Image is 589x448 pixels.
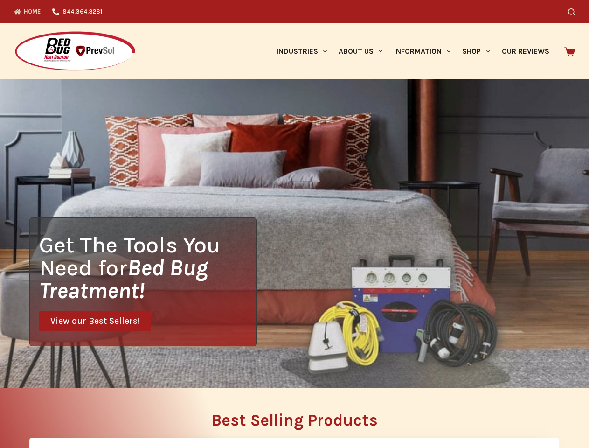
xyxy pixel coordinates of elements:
h1: Get The Tools You Need for [39,233,256,302]
a: View our Best Sellers! [39,311,151,331]
a: About Us [333,23,388,79]
a: Our Reviews [496,23,555,79]
a: Industries [270,23,333,79]
i: Bed Bug Treatment! [39,254,208,304]
button: Search [568,8,575,15]
nav: Primary [270,23,555,79]
button: Open LiveChat chat widget [7,4,35,32]
a: Shop [457,23,496,79]
a: Information [388,23,457,79]
img: Prevsol/Bed Bug Heat Doctor [14,31,136,72]
span: View our Best Sellers! [50,317,140,326]
h2: Best Selling Products [29,412,560,428]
